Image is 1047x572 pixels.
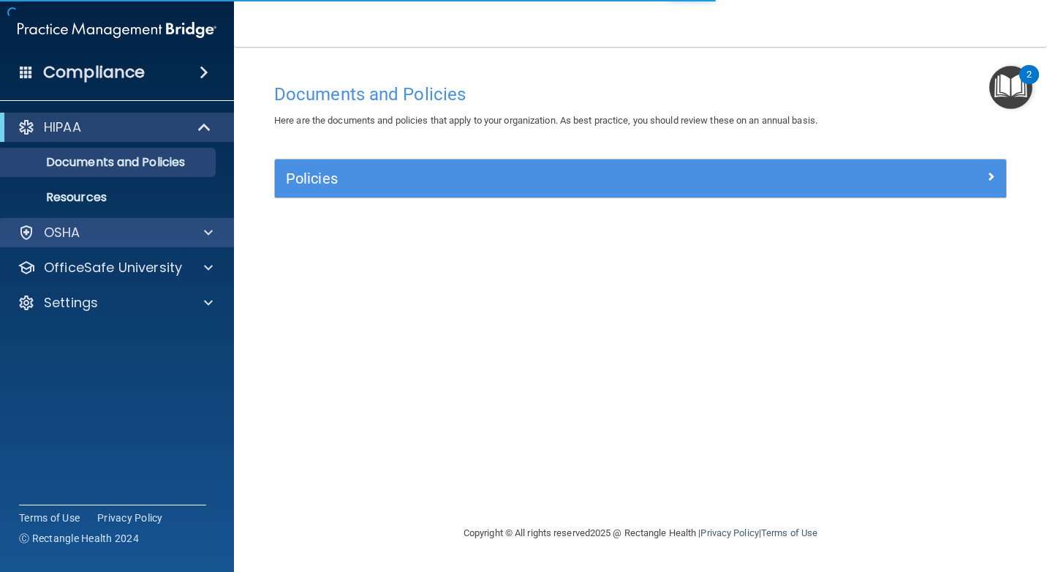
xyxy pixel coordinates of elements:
a: Policies [286,167,995,190]
img: PMB logo [18,15,216,45]
span: Here are the documents and policies that apply to your organization. As best practice, you should... [274,115,817,126]
a: HIPAA [18,118,212,136]
p: HIPAA [44,118,81,136]
a: OSHA [18,224,213,241]
p: Documents and Policies [10,155,209,170]
p: OfficeSafe University [44,259,182,276]
h4: Documents and Policies [274,85,1007,104]
a: Privacy Policy [97,511,163,525]
a: Settings [18,294,213,312]
h4: Compliance [43,62,145,83]
div: Copyright © All rights reserved 2025 @ Rectangle Health | | [374,510,907,557]
p: Settings [44,294,98,312]
a: OfficeSafe University [18,259,213,276]
span: Ⓒ Rectangle Health 2024 [19,531,139,546]
button: Open Resource Center, 2 new notifications [989,66,1032,109]
a: Privacy Policy [700,527,758,538]
p: Resources [10,190,209,205]
a: Terms of Use [19,511,80,525]
p: OSHA [44,224,80,241]
h5: Policies [286,170,812,187]
div: 2 [1027,75,1032,94]
a: Terms of Use [761,527,817,538]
